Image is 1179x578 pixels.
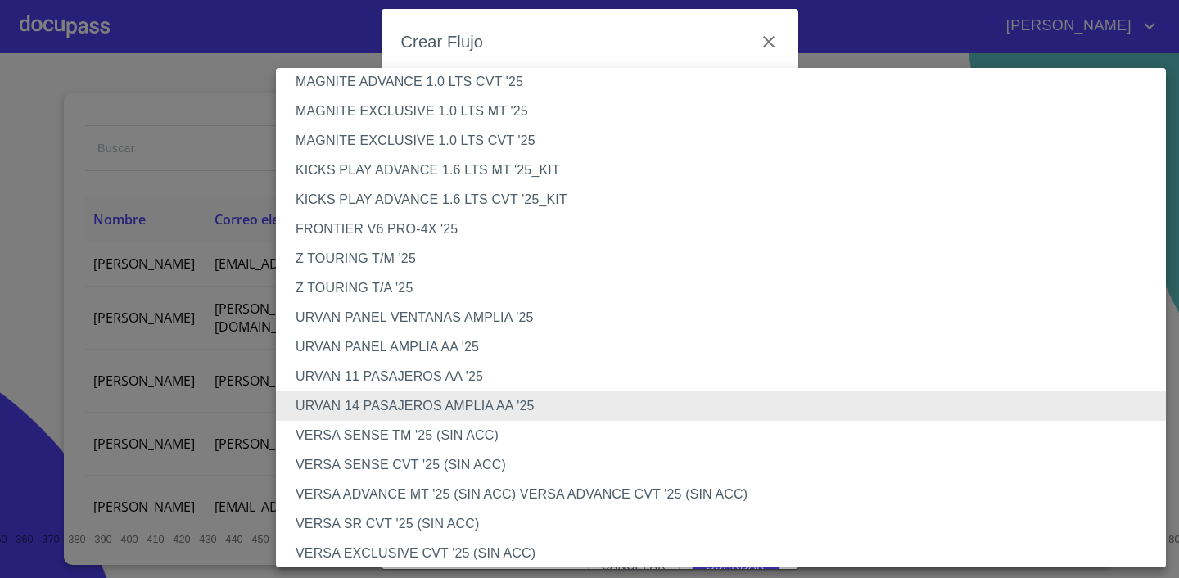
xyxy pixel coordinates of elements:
[276,273,1166,303] li: Z TOURING T/A '25
[276,126,1166,156] li: MAGNITE EXCLUSIVE 1.0 LTS CVT '25
[276,539,1166,568] li: VERSA EXCLUSIVE CVT '25 (SIN ACC)
[276,97,1166,126] li: MAGNITE EXCLUSIVE 1.0 LTS MT '25
[276,332,1166,362] li: URVAN PANEL AMPLIA AA '25
[276,450,1166,480] li: VERSA SENSE CVT '25 (SIN ACC)
[276,509,1166,539] li: VERSA SR CVT '25 (SIN ACC)
[276,156,1166,185] li: KICKS PLAY ADVANCE 1.6 LTS MT '25_KIT
[276,480,1166,509] li: VERSA ADVANCE MT '25 (SIN ACC) VERSA ADVANCE CVT '25 (SIN ACC)
[276,67,1166,97] li: MAGNITE ADVANCE 1.0 LTS CVT '25
[276,362,1166,391] li: URVAN 11 PASAJEROS AA '25
[276,244,1166,273] li: Z TOURING T/M '25
[276,303,1166,332] li: URVAN PANEL VENTANAS AMPLIA '25
[276,214,1166,244] li: FRONTIER V6 PRO-4X '25
[276,391,1166,421] li: URVAN 14 PASAJEROS AMPLIA AA '25
[276,185,1166,214] li: KICKS PLAY ADVANCE 1.6 LTS CVT '25_KIT
[276,421,1166,450] li: VERSA SENSE TM '25 (SIN ACC)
